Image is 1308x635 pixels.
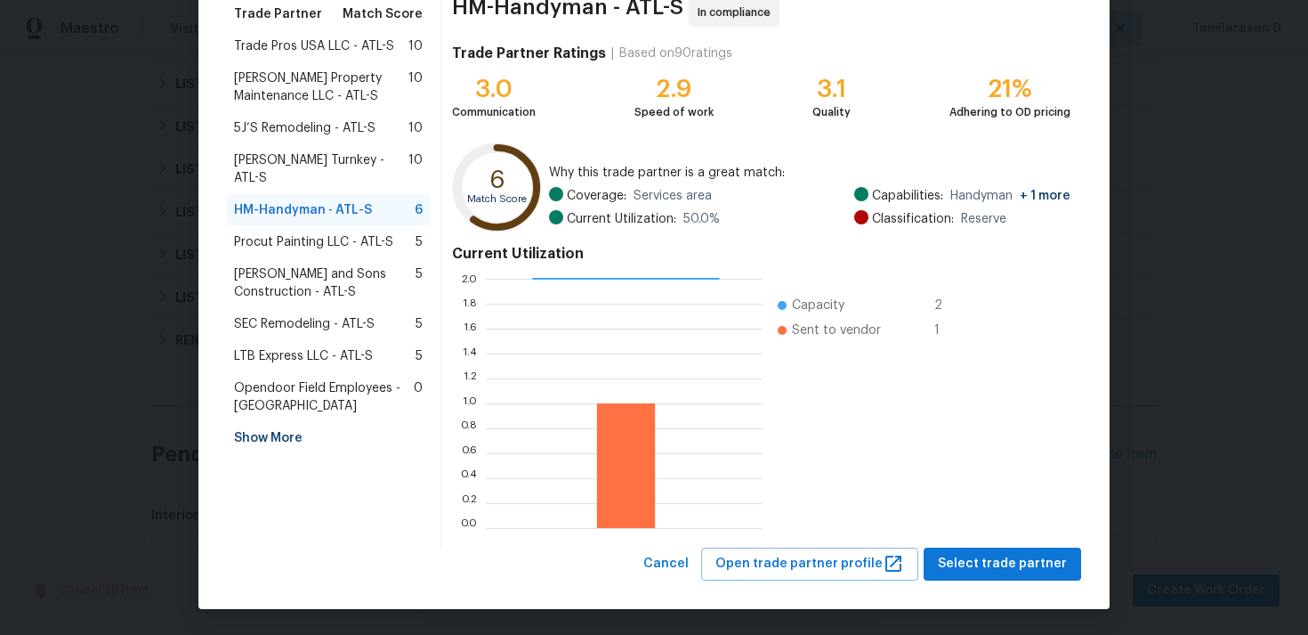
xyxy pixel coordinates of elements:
[643,553,689,575] span: Cancel
[701,548,918,581] button: Open trade partner profile
[234,315,375,333] span: SEC Remodeling - ATL-S
[949,80,1070,98] div: 21%
[812,80,851,98] div: 3.1
[416,347,423,365] span: 5
[792,297,844,314] span: Capacity
[416,315,423,333] span: 5
[698,4,778,21] span: In compliance
[872,210,954,228] span: Classification:
[934,297,963,314] span: 2
[567,210,676,228] span: Current Utilization:
[934,322,963,339] span: 1
[415,201,423,219] span: 6
[460,523,477,533] text: 0.0
[452,103,536,121] div: Communication
[634,103,714,121] div: Speed of work
[416,265,423,301] span: 5
[234,5,322,23] span: Trade Partner
[949,103,1070,121] div: Adhering to OD pricing
[683,210,720,228] span: 50.0 %
[234,379,414,415] span: Opendoor Field Employees - [GEOGRAPHIC_DATA]
[461,273,477,284] text: 2.0
[234,265,416,301] span: [PERSON_NAME] and Sons Construction - ATL-S
[619,45,732,62] div: Based on 90 ratings
[452,245,1070,263] h4: Current Utilization
[234,201,372,219] span: HM-Handyman - ATL-S
[414,379,423,415] span: 0
[452,80,536,98] div: 3.0
[408,119,423,137] span: 10
[634,187,712,205] span: Services area
[452,45,606,62] h4: Trade Partner Ratings
[461,498,477,509] text: 0.2
[234,151,408,187] span: [PERSON_NAME] Turnkey - ATL-S
[227,422,430,454] div: Show More
[463,398,477,409] text: 1.0
[463,348,477,359] text: 1.4
[872,187,943,205] span: Capabilities:
[234,119,375,137] span: 5J’S Remodeling - ATL-S
[961,210,1006,228] span: Reserve
[567,187,626,205] span: Coverage:
[234,69,408,105] span: [PERSON_NAME] Property Maintenance LLC - ATL-S
[461,448,477,459] text: 0.6
[408,37,423,55] span: 10
[636,548,696,581] button: Cancel
[464,323,477,334] text: 1.6
[489,167,505,192] text: 6
[408,151,423,187] span: 10
[924,548,1081,581] button: Select trade partner
[715,553,904,575] span: Open trade partner profile
[1020,190,1070,202] span: + 1 more
[343,5,423,23] span: Match Score
[792,322,881,339] span: Sent to vendor
[234,347,373,365] span: LTB Express LLC - ATL-S
[408,69,423,105] span: 10
[950,187,1070,205] span: Handyman
[938,553,1067,575] span: Select trade partner
[416,233,423,251] span: 5
[464,373,477,384] text: 1.2
[460,473,477,484] text: 0.4
[463,298,477,309] text: 1.8
[634,80,714,98] div: 2.9
[234,233,393,251] span: Procut Painting LLC - ATL-S
[812,103,851,121] div: Quality
[606,45,619,62] div: |
[460,423,477,434] text: 0.8
[467,194,527,204] text: Match Score
[549,164,1070,182] span: Why this trade partner is a great match:
[234,37,394,55] span: Trade Pros USA LLC - ATL-S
